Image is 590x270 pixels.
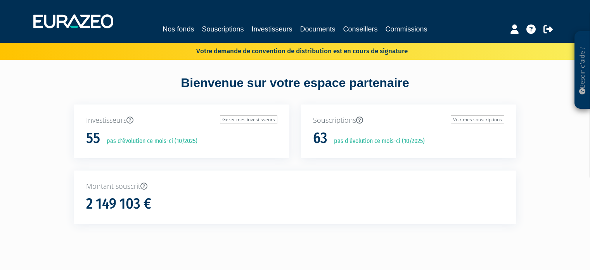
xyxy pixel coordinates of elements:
[313,115,504,125] p: Souscriptions
[386,24,427,35] a: Commissions
[163,24,194,35] a: Nos fonds
[101,137,197,146] p: pas d'évolution ce mois-ci (10/2025)
[251,24,292,35] a: Investisseurs
[313,130,327,146] h1: 63
[86,196,151,212] h1: 2 149 103 €
[86,181,504,192] p: Montant souscrit
[68,74,522,105] div: Bienvenue sur votre espace partenaire
[343,24,378,35] a: Conseillers
[174,45,408,56] p: Votre demande de convention de distribution est en cours de signature
[33,14,113,28] img: 1732889491-logotype_eurazeo_blanc_rvb.png
[86,115,277,125] p: Investisseurs
[329,137,425,146] p: pas d'évolution ce mois-ci (10/2025)
[300,24,336,35] a: Documents
[451,115,504,124] a: Voir mes souscriptions
[220,115,277,124] a: Gérer mes investisseurs
[578,35,587,105] p: Besoin d'aide ?
[86,130,100,146] h1: 55
[202,24,244,35] a: Souscriptions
